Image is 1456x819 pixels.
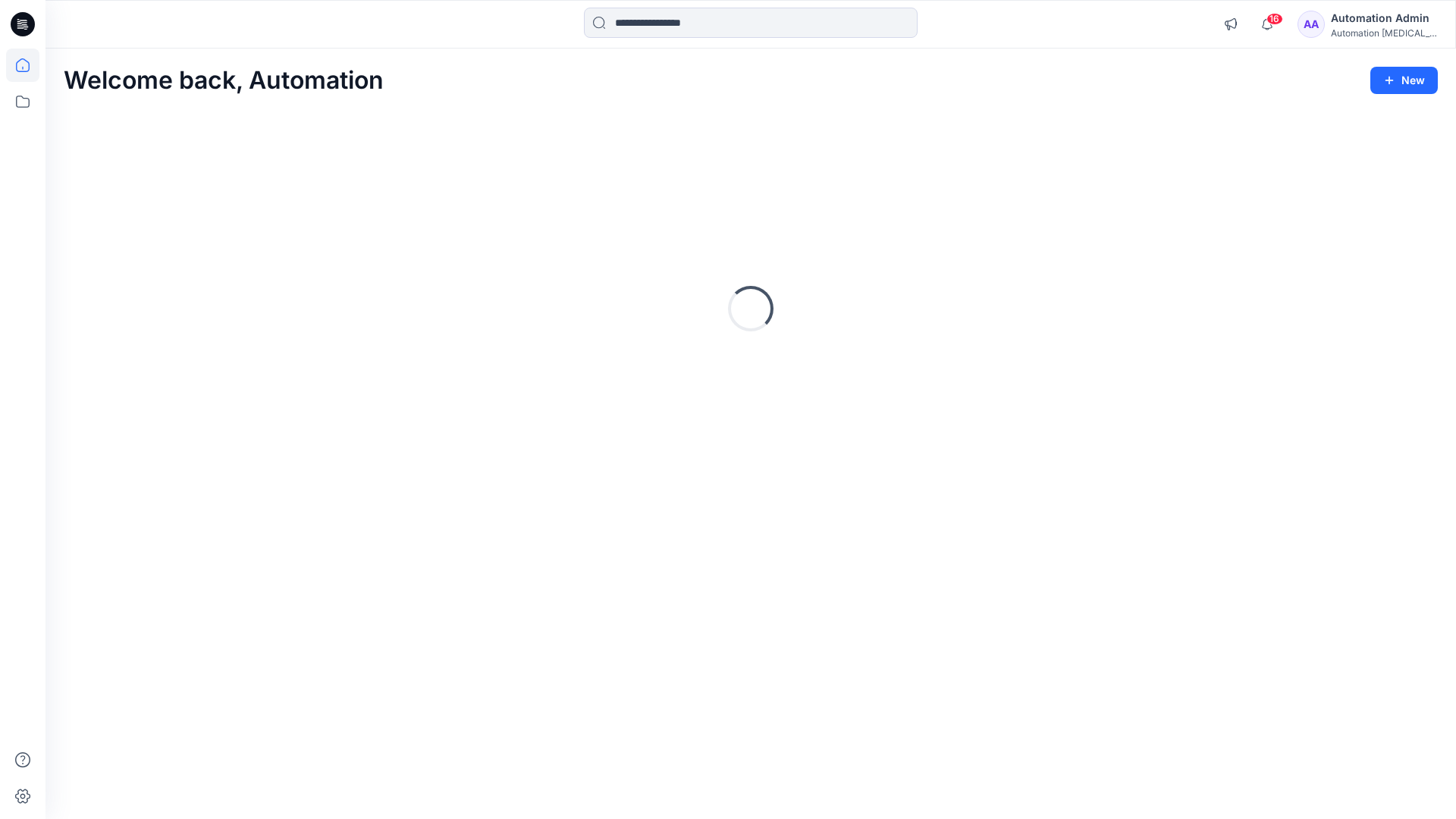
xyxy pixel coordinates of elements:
[1298,11,1325,38] div: AA
[1370,67,1438,94] button: New
[1331,9,1437,27] div: Automation Admin
[64,67,384,95] h2: Welcome back, Automation
[1331,27,1437,39] div: Automation [MEDICAL_DATA]...
[1266,13,1283,25] span: 16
